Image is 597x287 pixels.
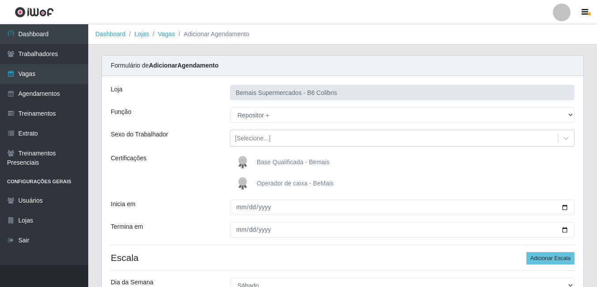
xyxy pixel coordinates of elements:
[230,200,574,215] input: 00/00/0000
[175,30,249,39] li: Adicionar Agendamento
[95,30,126,38] a: Dashboard
[111,200,135,209] label: Inicia em
[102,56,583,76] div: Formulário de
[158,30,175,38] a: Vagas
[111,130,168,139] label: Sexo do Trabalhador
[111,154,146,163] label: Certificações
[111,222,143,231] label: Termina em
[111,107,131,117] label: Função
[235,134,270,143] div: [Selecione...]
[134,30,149,38] a: Lojas
[15,7,54,18] img: CoreUI Logo
[234,175,255,193] img: Operador de caixa - BeMais
[230,222,574,238] input: 00/00/0000
[111,278,154,287] label: Dia da Semana
[257,180,334,187] span: Operador de caixa - BeMais
[257,159,330,166] span: Base Qualificada - Bemais
[234,154,255,171] img: Base Qualificada - Bemais
[526,252,574,264] button: Adicionar Escala
[111,85,122,94] label: Loja
[88,24,597,45] nav: breadcrumb
[111,252,574,263] h4: Escala
[149,62,218,69] strong: Adicionar Agendamento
